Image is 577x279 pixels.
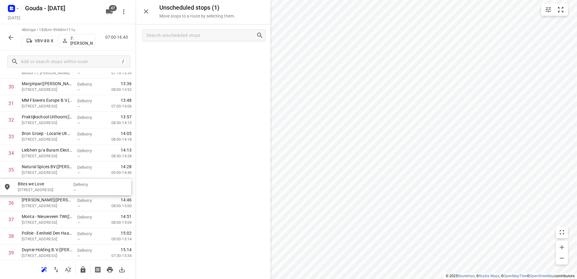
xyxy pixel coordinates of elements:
[116,266,128,272] span: Download route
[555,4,567,16] button: Fit zoom
[530,274,555,278] a: OpenStreetMap
[23,3,101,13] h5: Gouda - [DATE]
[479,274,499,278] a: Stadia Maps
[62,266,74,272] span: Sort by time window
[38,266,50,272] span: Reoptimize route
[104,266,116,272] span: Print route
[103,6,115,18] button: 47
[159,4,235,11] h5: Unscheduled stops ( 1 )
[77,264,89,276] button: Lock route
[70,36,93,46] p: 7.[PERSON_NAME]
[135,46,270,278] div: grid
[120,58,126,65] div: /
[66,27,75,32] span: 111u
[92,266,104,272] span: Print shipping labels
[504,274,527,278] a: OpenMapTiles
[446,274,575,278] li: © 2025 , © , © © contributors
[105,34,130,40] p: 07:00-16:43
[59,34,95,47] button: 7.[PERSON_NAME]
[458,274,475,278] a: Routetitan
[159,14,235,18] p: Move stops to a route by selecting them.
[140,5,152,18] button: Close
[50,266,62,272] span: Reverse route
[22,36,58,46] button: VBV-88-X
[256,32,265,39] div: Search
[541,4,568,16] div: small contained button group
[5,14,23,21] h5: [DATE]
[65,27,66,32] span: •
[22,27,95,33] p: 48 stops • 182km • 9h43m
[109,5,117,11] span: 47
[146,31,256,40] input: Search unscheduled stops
[35,38,53,43] p: VBV-88-X
[542,4,554,16] button: Map settings
[21,57,120,66] input: Add or search stops within route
